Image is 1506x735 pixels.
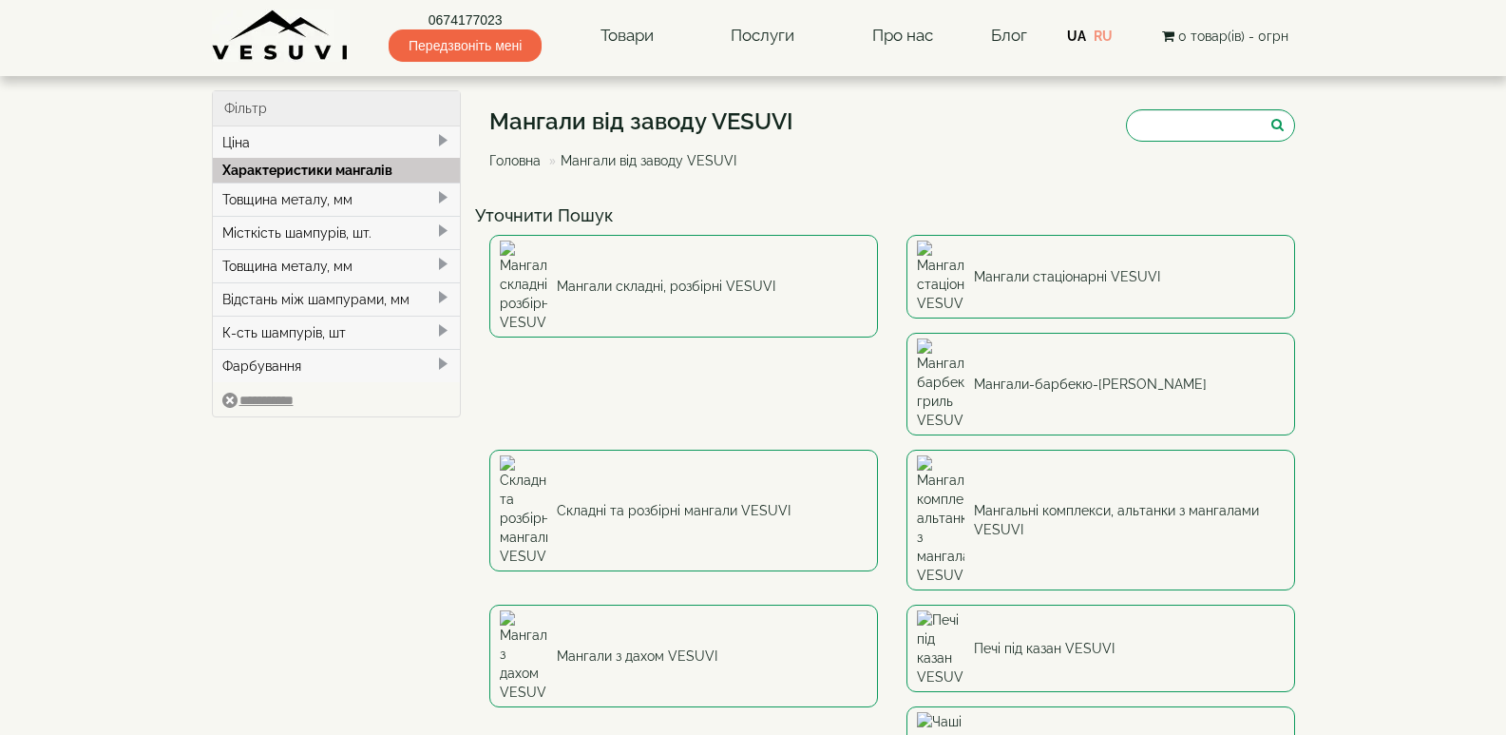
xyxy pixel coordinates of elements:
[213,216,461,249] div: Місткість шампурів, шт.
[1178,29,1288,44] span: 0 товар(ів) - 0грн
[489,153,541,168] a: Головна
[489,235,878,338] a: Мангали складні, розбірні VESUVI Мангали складні, розбірні VESUVI
[500,610,547,702] img: Мангали з дахом VESUVI
[500,241,547,332] img: Мангали складні, розбірні VESUVI
[213,91,461,126] div: Фільтр
[489,109,793,134] h1: Мангали від заводу VESUVI
[389,29,542,62] span: Передзвоніть мені
[213,249,461,282] div: Товщина металу, мм
[917,241,964,313] img: Мангали стаціонарні VESUVI
[917,610,964,687] img: Печі під казан VESUVI
[213,349,461,382] div: Фарбування
[917,455,964,585] img: Мангальні комплекси, альтанки з мангалами VESUVI
[389,10,542,29] a: 0674177023
[1094,29,1113,44] a: RU
[906,450,1295,590] a: Мангальні комплекси, альтанки з мангалами VESUVI Мангальні комплекси, альтанки з мангалами VESUVI
[213,126,461,159] div: Ціна
[1067,29,1086,44] a: UA
[500,455,547,566] img: Складні та розбірні мангали VESUVI
[213,316,461,349] div: К-сть шампурів, шт
[906,605,1295,692] a: Печі під казан VESUVI Печі під казан VESUVI
[489,605,878,707] a: Мангали з дахом VESUVI Мангали з дахом VESUVI
[213,282,461,316] div: Відстань між шампурами, мм
[917,338,964,430] img: Мангали-барбекю-гриль VESUVI
[712,14,813,58] a: Послуги
[213,183,461,216] div: Товщина металу, мм
[853,14,952,58] a: Про нас
[1156,26,1294,47] button: 0 товар(ів) - 0грн
[489,450,878,571] a: Складні та розбірні мангали VESUVI Складні та розбірні мангали VESUVI
[475,206,1309,225] h4: Уточнити Пошук
[906,333,1295,435] a: Мангали-барбекю-гриль VESUVI Мангали-барбекю-[PERSON_NAME]
[544,151,736,170] li: Мангали від заводу VESUVI
[213,158,461,183] div: Характеристики мангалів
[991,26,1027,45] a: Блог
[581,14,673,58] a: Товари
[212,10,350,62] img: Завод VESUVI
[906,235,1295,319] a: Мангали стаціонарні VESUVI Мангали стаціонарні VESUVI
